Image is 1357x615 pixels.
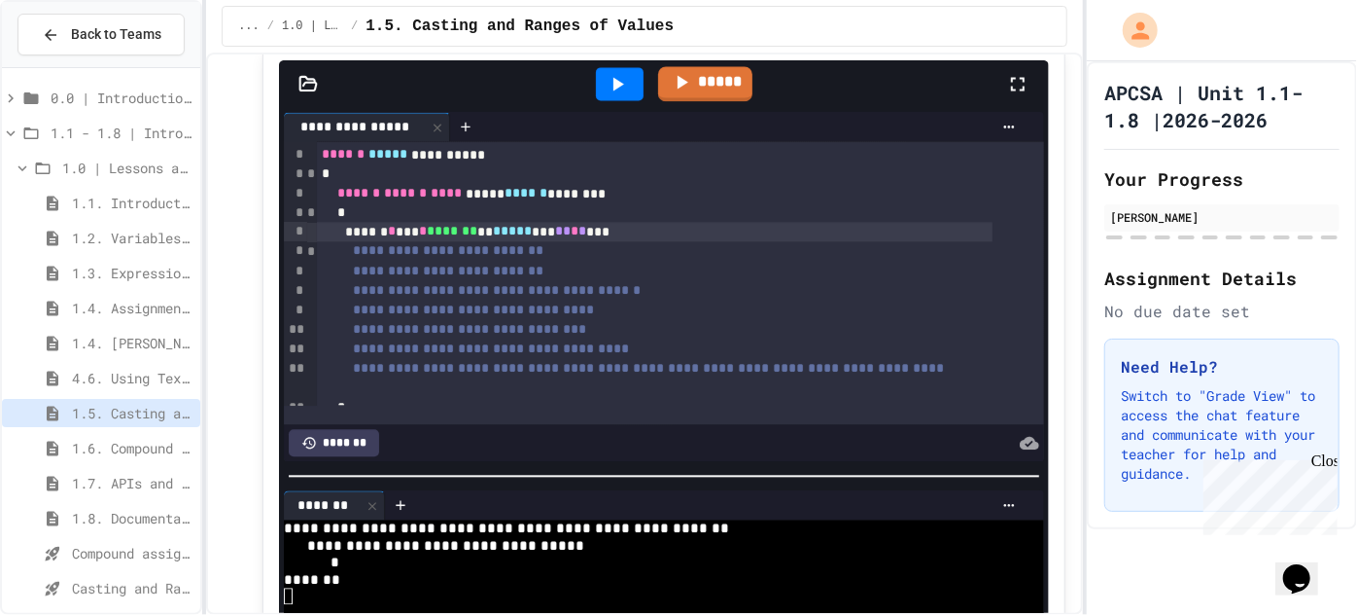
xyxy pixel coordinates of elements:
[238,18,260,34] span: ...
[351,18,358,34] span: /
[72,438,192,458] span: 1.6. Compound Assignment Operators
[1275,537,1338,596] iframe: chat widget
[72,403,192,423] span: 1.5. Casting and Ranges of Values
[72,578,192,598] span: Casting and Ranges of variables - Quiz
[72,508,192,528] span: 1.8. Documentation with Comments and Preconditions
[72,228,192,248] span: 1.2. Variables and Data Types
[1121,386,1323,484] p: Switch to "Grade View" to access the chat feature and communicate with your teacher for help and ...
[17,14,185,55] button: Back to Teams
[1104,79,1340,133] h1: APCSA | Unit 1.1- 1.8 |2026-2026
[72,193,192,213] span: 1.1. Introduction to Algorithms, Programming, and Compilers
[1196,452,1338,535] iframe: chat widget
[1110,208,1334,226] div: [PERSON_NAME]
[51,123,192,143] span: 1.1 - 1.8 | Introduction to Java
[1104,265,1340,292] h2: Assignment Details
[1102,8,1163,53] div: My Account
[72,543,192,563] span: Compound assignment operators - Quiz
[72,263,192,283] span: 1.3. Expressions and Output [New]
[72,473,192,493] span: 1.7. APIs and Libraries
[72,298,192,318] span: 1.4. Assignment and Input
[71,24,161,45] span: Back to Teams
[282,18,343,34] span: 1.0 | Lessons and Notes
[267,18,274,34] span: /
[1104,300,1340,323] div: No due date set
[62,158,192,178] span: 1.0 | Lessons and Notes
[72,368,192,388] span: 4.6. Using Text Files
[1121,355,1323,379] h3: Need Help?
[8,8,134,124] div: Chat with us now!Close
[51,88,192,108] span: 0.0 | Introduction to APCSA
[365,15,674,38] span: 1.5. Casting and Ranges of Values
[1104,165,1340,193] h2: Your Progress
[72,333,192,353] span: 1.4. [PERSON_NAME] and User Input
